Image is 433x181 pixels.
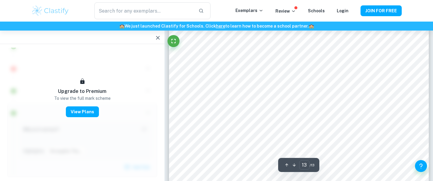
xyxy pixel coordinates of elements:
[66,106,99,117] button: View Plans
[119,24,124,28] span: 🏫
[275,8,296,14] p: Review
[167,35,180,47] button: Fullscreen
[309,24,314,28] span: 🏫
[361,5,402,16] button: JOIN FOR FREE
[216,24,225,28] a: here
[310,162,315,168] span: / 13
[94,2,194,19] input: Search for any exemplars...
[31,5,69,17] img: Clastify logo
[58,88,106,95] h6: Upgrade to Premium
[308,8,325,13] a: Schools
[337,8,349,13] a: Login
[415,160,427,172] button: Help and Feedback
[235,7,263,14] p: Exemplars
[1,23,432,29] h6: We just launched Clastify for Schools. Click to learn how to become a school partner.
[54,95,111,102] p: To view the full mark scheme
